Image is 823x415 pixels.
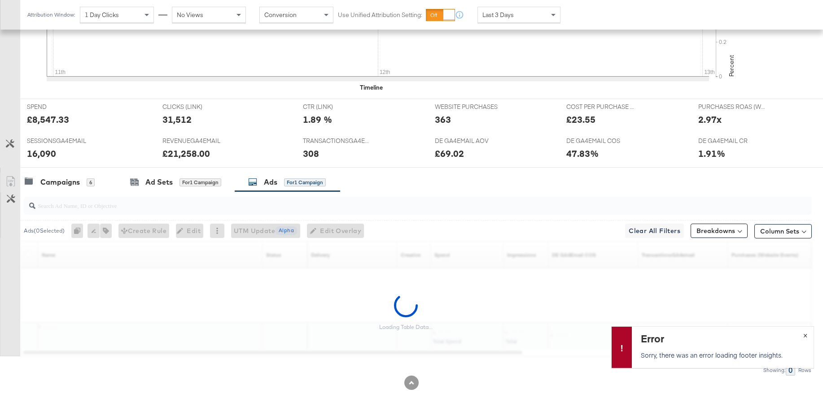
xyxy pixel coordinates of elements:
[24,227,65,235] div: Ads ( 0 Selected)
[162,137,230,145] span: REVENUEGA4EMAIL
[566,113,595,126] div: £23.55
[71,224,88,238] div: 0
[27,12,75,18] div: Attribution Window:
[177,11,203,19] span: No Views
[797,327,814,343] button: ×
[284,178,326,186] div: for 1 Campaign
[303,113,332,126] div: 1.89 %
[162,147,210,160] div: £21,258.00
[754,224,812,238] button: Column Sets
[803,329,807,340] span: ×
[162,113,192,126] div: 31,512
[435,113,451,126] div: 363
[629,225,680,237] span: Clear All Filters
[179,178,221,186] div: for 1 Campaign
[145,177,173,187] div: Ad Sets
[360,83,383,92] div: Timeline
[27,103,94,111] span: SPEND
[264,11,297,19] span: Conversion
[85,11,119,19] span: 1 Day Clicks
[435,147,464,160] div: £69.02
[691,224,748,238] button: Breakdowns
[566,147,599,160] div: 47.83%
[698,103,766,111] span: PURCHASES ROAS (WEBSITE EVENTS)
[27,147,56,160] div: 16,090
[435,103,502,111] span: WEBSITE PURCHASES
[435,137,502,145] span: DE GA4EMAIL AOV
[482,11,514,19] span: Last 3 Days
[303,147,319,160] div: 308
[87,178,95,186] div: 6
[40,177,80,187] div: Campaigns
[27,113,69,126] div: £8,547.33
[264,177,277,187] div: Ads
[338,11,422,19] label: Use Unified Attribution Setting:
[303,103,370,111] span: CTR (LINK)
[303,137,370,145] span: TRANSACTIONSGA4EMAIL
[641,350,802,359] p: Sorry, there was an error loading footer insights.
[566,137,634,145] span: DE GA4EMAIL COS
[698,147,725,160] div: 1.91%
[698,137,766,145] span: DE GA4EMAIL CR
[641,331,802,346] div: Error
[379,324,433,331] div: Loading Table Data...
[162,103,230,111] span: CLICKS (LINK)
[625,224,684,238] button: Clear All Filters
[698,113,722,126] div: 2.97x
[27,137,94,145] span: SESSIONSGA4EMAIL
[35,193,740,211] input: Search Ad Name, ID or Objective
[727,55,735,77] text: Percent
[566,103,634,111] span: COST PER PURCHASE (WEBSITE EVENTS)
